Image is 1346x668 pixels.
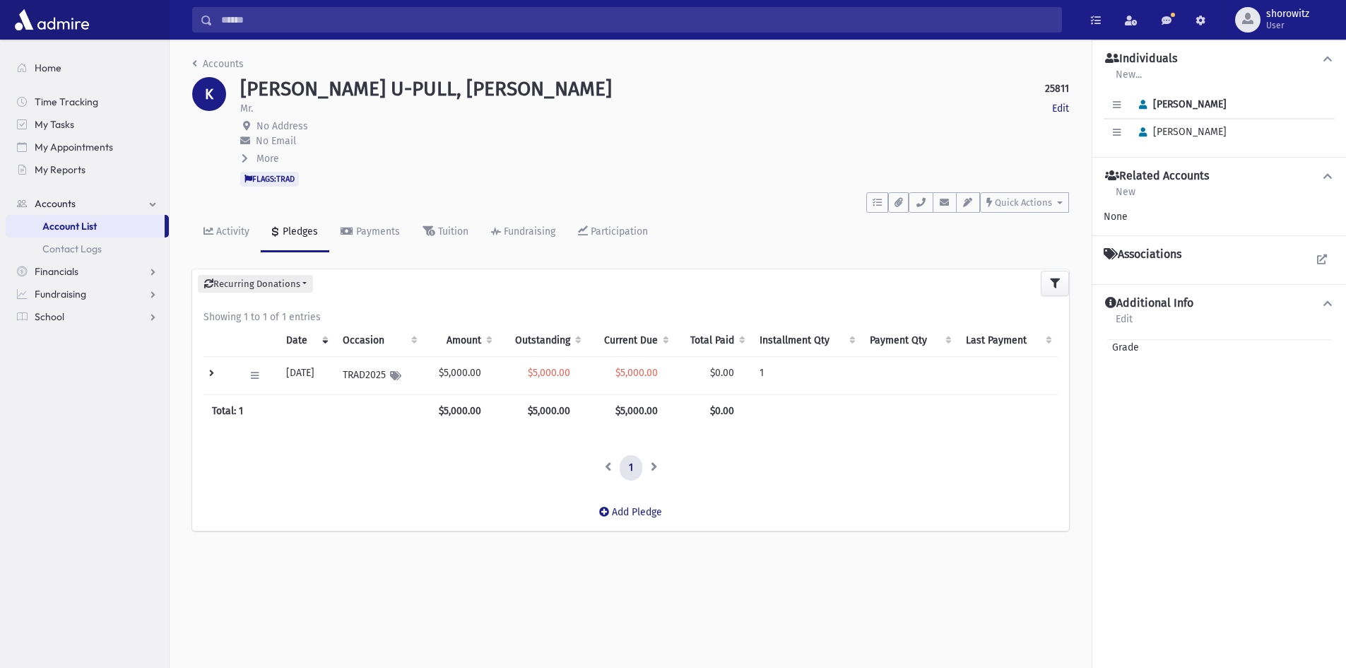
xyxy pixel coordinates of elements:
[35,118,74,131] span: My Tasks
[256,120,308,132] span: No Address
[1052,101,1069,116] a: Edit
[501,225,555,238] div: Fundraising
[42,242,102,255] span: Contact Logs
[6,305,169,328] a: School
[528,367,570,379] span: $5,000.00
[615,367,658,379] span: $5,000.00
[261,213,329,252] a: Pledges
[1105,296,1193,311] h4: Additional Info
[1115,184,1136,209] a: New
[1266,8,1309,20] span: shorowitz
[1104,209,1335,224] div: None
[35,288,86,300] span: Fundraising
[957,324,1058,357] th: Last Payment: activate to sort column ascending
[6,136,169,158] a: My Appointments
[6,192,169,215] a: Accounts
[710,367,734,379] span: $0.00
[192,213,261,252] a: Activity
[1266,20,1309,31] span: User
[256,153,279,165] span: More
[1104,52,1335,66] button: Individuals
[1106,340,1139,355] span: Grade
[498,324,587,357] th: Outstanding: activate to sort column ascending
[353,225,400,238] div: Payments
[567,213,659,252] a: Participation
[861,324,957,357] th: Payment Qty: activate to sort column ascending
[198,275,313,293] button: Recurring Donations
[35,197,76,210] span: Accounts
[334,357,423,395] td: TRAD2025
[42,220,97,233] span: Account List
[280,225,318,238] div: Pledges
[35,141,113,153] span: My Appointments
[620,455,642,481] a: 1
[6,158,169,181] a: My Reports
[278,357,334,395] td: [DATE]
[203,310,1058,324] div: Showing 1 to 1 of 1 entries
[35,310,64,323] span: School
[240,151,281,166] button: More
[995,197,1052,208] span: Quick Actions
[480,213,567,252] a: Fundraising
[675,395,751,428] th: $0.00
[213,225,249,238] div: Activity
[435,225,468,238] div: Tuition
[423,357,498,395] td: $5,000.00
[6,57,169,79] a: Home
[192,57,244,77] nav: breadcrumb
[751,357,861,395] td: 1
[334,324,423,357] th: Occasion : activate to sort column ascending
[498,395,587,428] th: $5,000.00
[1104,247,1181,262] h4: Associations
[192,58,244,70] a: Accounts
[675,324,751,357] th: Total Paid: activate to sort column ascending
[192,77,226,111] div: K
[6,283,169,305] a: Fundraising
[6,90,169,113] a: Time Tracking
[35,61,61,74] span: Home
[213,7,1061,33] input: Search
[1104,296,1335,311] button: Additional Info
[423,324,498,357] th: Amount: activate to sort column ascending
[35,265,78,278] span: Financials
[6,238,169,260] a: Contact Logs
[35,95,98,108] span: Time Tracking
[1115,66,1143,92] a: New...
[1104,169,1335,184] button: Related Accounts
[240,172,299,186] span: FLAGS:TRAD
[411,213,480,252] a: Tuition
[6,113,169,136] a: My Tasks
[1045,81,1069,96] strong: 25811
[588,495,673,529] a: Add Pledge
[203,395,423,428] th: Total: 1
[329,213,411,252] a: Payments
[588,225,648,238] div: Participation
[1133,126,1227,138] span: [PERSON_NAME]
[11,6,93,34] img: AdmirePro
[240,77,612,101] h1: [PERSON_NAME] U-PULL, [PERSON_NAME]
[751,324,861,357] th: Installment Qty: activate to sort column ascending
[1105,52,1177,66] h4: Individuals
[980,192,1069,213] button: Quick Actions
[35,163,85,176] span: My Reports
[1115,311,1133,336] a: Edit
[6,260,169,283] a: Financials
[587,324,675,357] th: Current Due: activate to sort column ascending
[278,324,334,357] th: Date: activate to sort column ascending
[256,135,296,147] span: No Email
[587,395,675,428] th: $5,000.00
[423,395,498,428] th: $5,000.00
[6,215,165,238] a: Account List
[240,101,253,116] p: Mr.
[1133,98,1227,110] span: [PERSON_NAME]
[1105,169,1209,184] h4: Related Accounts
